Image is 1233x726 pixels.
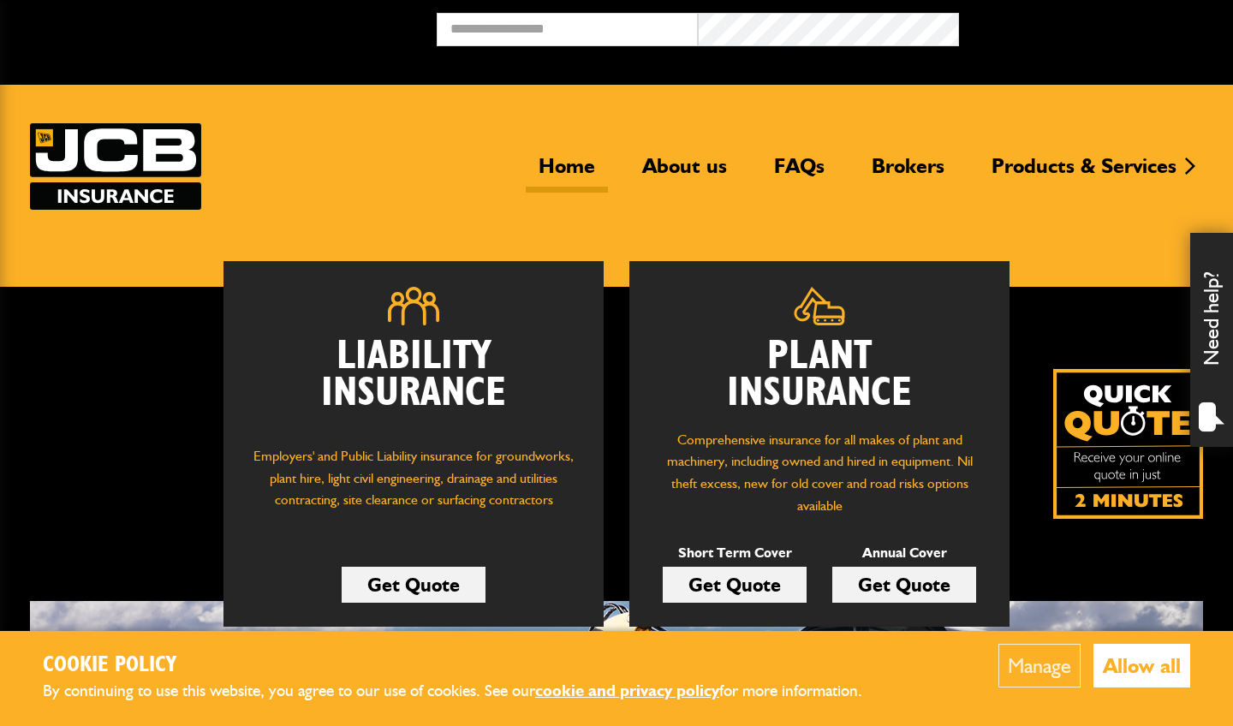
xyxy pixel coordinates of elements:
a: Get Quote [342,567,485,603]
img: Quick Quote [1053,369,1203,519]
img: JCB Insurance Services logo [30,123,201,210]
a: Brokers [859,153,957,193]
p: Employers' and Public Liability insurance for groundworks, plant hire, light civil engineering, d... [249,445,578,527]
a: Home [526,153,608,193]
div: Need help? [1190,233,1233,447]
p: Short Term Cover [663,542,807,564]
p: Annual Cover [832,542,976,564]
a: FAQs [761,153,837,193]
h2: Plant Insurance [655,338,984,412]
a: JCB Insurance Services [30,123,201,210]
button: Manage [998,644,1081,687]
h2: Liability Insurance [249,338,578,429]
p: Comprehensive insurance for all makes of plant and machinery, including owned and hired in equipm... [655,429,984,516]
a: Get your insurance quote isn just 2-minutes [1053,369,1203,519]
button: Allow all [1093,644,1190,687]
a: Get Quote [663,567,807,603]
a: Get Quote [832,567,976,603]
p: By continuing to use this website, you agree to our use of cookies. See our for more information. [43,678,890,705]
h2: Cookie Policy [43,652,890,679]
a: cookie and privacy policy [535,681,719,700]
button: Broker Login [959,13,1220,39]
a: About us [629,153,740,193]
a: Products & Services [979,153,1189,193]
